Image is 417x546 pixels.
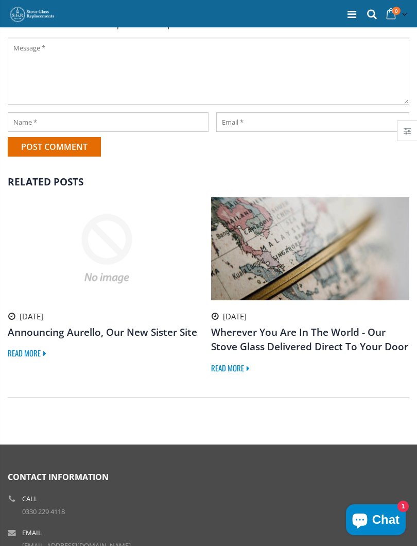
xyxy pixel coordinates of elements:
[22,496,38,502] b: Call
[20,311,43,321] time: [DATE]
[343,504,409,538] inbox-online-store-chat: Shopify online store chat
[8,347,52,359] a: Read More
[223,311,247,321] time: [DATE]
[383,5,409,25] a: 0
[9,6,56,23] img: Stove Glass Replacement
[392,7,401,15] span: 0
[22,507,65,516] a: 0330 229 4118
[211,362,255,373] a: Read More
[8,325,206,340] h3: Announcing Aurello, Our New Sister Site
[347,7,356,21] a: Menu
[8,471,109,483] span: Contact Information
[8,112,208,132] input: Name *
[22,530,42,536] b: Email
[211,325,409,354] h3: Wherever You Are In The World - Our Stove Glass Delivered Direct To Your Door
[8,137,101,157] input: Post comment
[216,112,409,132] input: Email *
[8,175,409,190] h3: Related Posts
